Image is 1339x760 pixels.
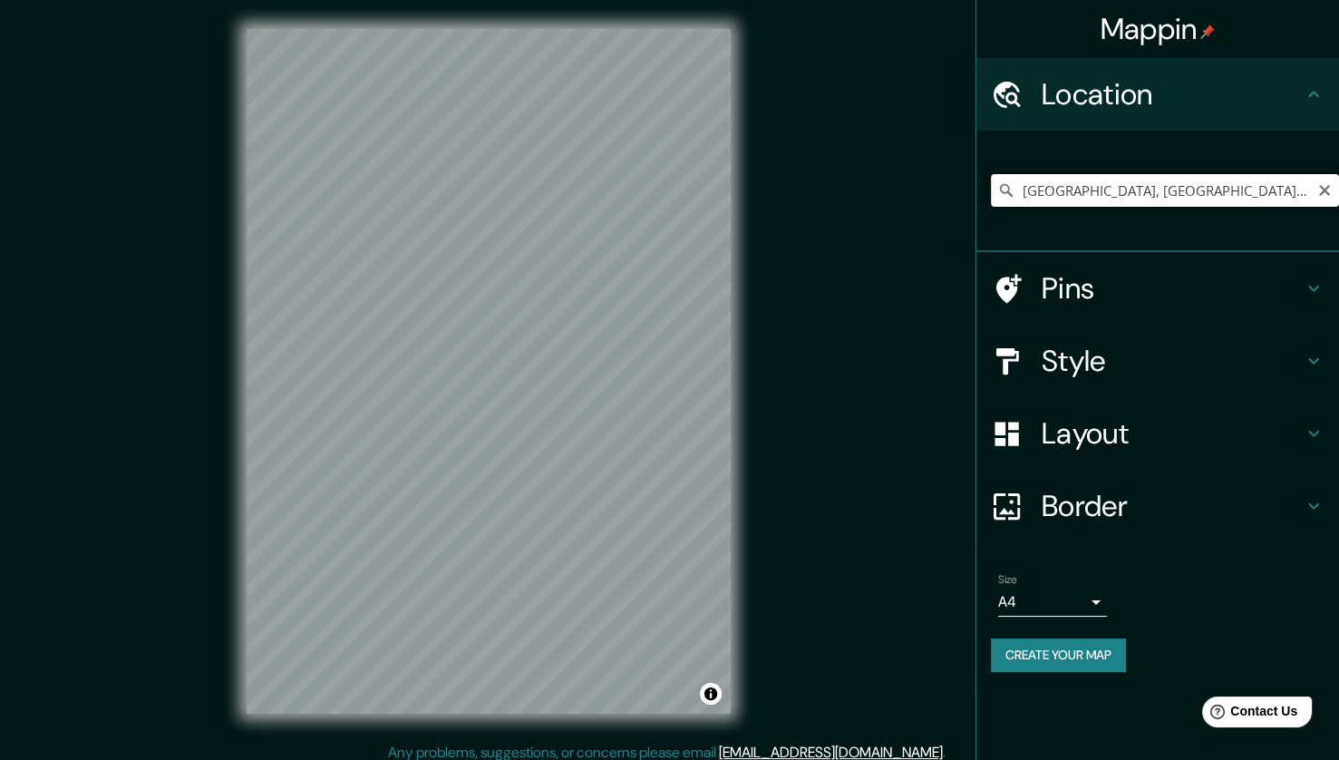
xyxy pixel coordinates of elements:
[1178,689,1319,740] iframe: Help widget launcher
[1042,270,1303,307] h4: Pins
[998,588,1107,617] div: A4
[1042,488,1303,524] h4: Border
[991,174,1339,207] input: Pick your city or area
[976,470,1339,542] div: Border
[998,572,1017,588] label: Size
[700,683,722,705] button: Toggle attribution
[1042,415,1303,452] h4: Layout
[1042,76,1303,112] h4: Location
[976,325,1339,397] div: Style
[1317,180,1332,198] button: Clear
[976,252,1339,325] div: Pins
[1042,343,1303,379] h4: Style
[1101,11,1216,47] h4: Mappin
[991,638,1126,672] button: Create your map
[247,29,731,714] canvas: Map
[1200,24,1215,39] img: pin-icon.png
[976,397,1339,470] div: Layout
[976,58,1339,131] div: Location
